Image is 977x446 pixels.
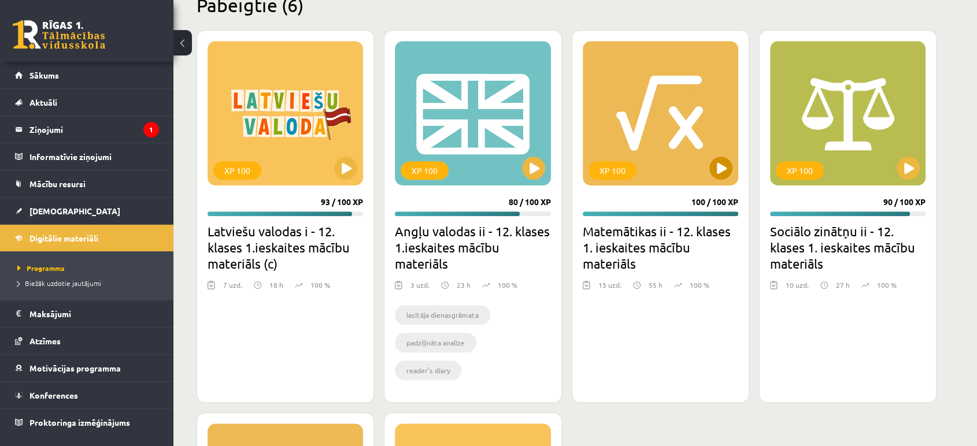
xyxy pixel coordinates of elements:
a: Sākums [15,62,159,88]
div: XP 100 [213,161,261,180]
span: Motivācijas programma [29,363,121,373]
a: Proktoringa izmēģinājums [15,409,159,436]
legend: Maksājumi [29,300,159,327]
span: [DEMOGRAPHIC_DATA] [29,206,120,216]
p: 100 % [310,280,330,290]
span: Aktuāli [29,97,57,107]
p: 18 h [269,280,283,290]
a: Ziņojumi1 [15,116,159,143]
li: reader’s diary [395,360,461,380]
h2: Angļu valodas ii - 12. klases 1.ieskaites mācību materiāls [395,223,550,272]
div: 10 uzd. [786,280,809,297]
p: 23 h [457,280,471,290]
a: Digitālie materiāli [15,225,159,251]
span: Digitālie materiāli [29,233,98,243]
li: lasītāja dienasgrāmata [395,305,490,325]
span: Konferences [29,390,78,400]
i: 1 [143,122,159,137]
a: Informatīvie ziņojumi [15,143,159,170]
a: Biežāk uzdotie jautājumi [17,278,162,288]
span: Biežāk uzdotie jautājumi [17,278,101,288]
p: 27 h [836,280,850,290]
div: XP 100 [776,161,824,180]
div: XP 100 [401,161,449,180]
span: Mācību resursi [29,179,86,189]
legend: Informatīvie ziņojumi [29,143,159,170]
span: Programma [17,263,65,273]
a: Rīgas 1. Tālmācības vidusskola [13,20,105,49]
p: 100 % [690,280,709,290]
a: Mācību resursi [15,170,159,197]
a: Motivācijas programma [15,355,159,381]
div: 15 uzd. [598,280,621,297]
p: 55 h [649,280,663,290]
h2: Sociālo zinātņu ii - 12. klases 1. ieskaites mācību materiāls [770,223,926,272]
a: Atzīmes [15,328,159,354]
li: padziļināta analīze [395,333,476,352]
p: 100 % [498,280,517,290]
a: [DEMOGRAPHIC_DATA] [15,198,159,224]
h2: Matemātikas ii - 12. klases 1. ieskaites mācību materiāls [583,223,738,272]
div: 3 uzd. [410,280,430,297]
a: Konferences [15,382,159,408]
h2: Latviešu valodas i - 12. klases 1.ieskaites mācību materiāls (c) [208,223,363,272]
span: Proktoringa izmēģinājums [29,417,130,428]
span: Sākums [29,70,59,80]
legend: Ziņojumi [29,116,159,143]
a: Programma [17,263,162,273]
div: XP 100 [589,161,636,180]
span: Atzīmes [29,336,61,346]
a: Aktuāli [15,89,159,116]
div: 7 uzd. [223,280,242,297]
a: Maksājumi [15,300,159,327]
p: 100 % [877,280,897,290]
